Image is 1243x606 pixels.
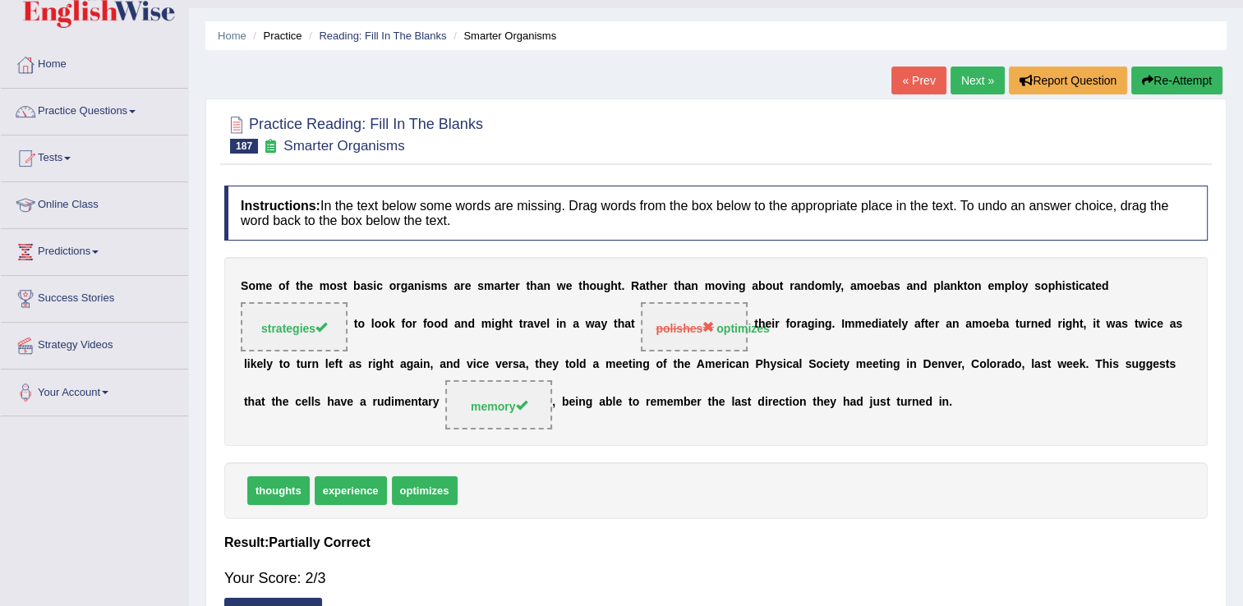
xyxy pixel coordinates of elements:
b: h [650,279,657,292]
a: Next » [951,67,1005,94]
a: « Prev [891,67,946,94]
b: f [286,279,290,292]
b: b [353,279,361,292]
b: n [952,318,960,331]
b: t [1135,318,1139,331]
b: f [334,357,338,370]
b: i [633,357,636,370]
b: i [372,357,375,370]
b: a [454,318,461,331]
b: e [546,357,552,370]
b: a [1002,318,1009,331]
b: b [996,318,1003,331]
b: a [537,279,544,292]
b: t [578,279,582,292]
b: y [1022,279,1029,292]
b: a [639,279,646,292]
a: Predictions [1,229,188,270]
b: S [241,279,248,292]
b: c [1150,318,1157,331]
b: . [621,279,624,292]
a: Reading: Fill In The Blanks [319,30,446,42]
b: r [790,279,794,292]
b: t [505,279,509,292]
b: e [1038,318,1044,331]
b: f [423,318,427,331]
b: o [434,318,441,331]
span: strategies [261,322,327,335]
b: n [950,279,957,292]
b: m [256,279,265,292]
b: v [495,357,502,370]
b: t [888,318,892,331]
b: n [1031,318,1038,331]
h2: Practice Reading: Fill In The Blanks [224,112,483,154]
b: y [552,357,559,370]
b: a [573,318,579,331]
b: e [502,357,509,370]
b: o [279,279,286,292]
b: h [300,279,307,292]
b: r [515,279,519,292]
b: h [610,279,618,292]
li: Practice [249,28,302,44]
b: y [266,357,273,370]
span: polishes [656,322,714,335]
b: d [1044,318,1052,331]
b: l [1011,279,1015,292]
b: o [715,279,722,292]
b: l [263,357,266,370]
b: t [338,357,343,370]
b: o [427,318,435,331]
b: o [569,357,577,370]
b: a [494,279,500,292]
b: m [994,279,1004,292]
b: a [1170,318,1176,331]
b: n [423,357,430,370]
b: k [957,279,964,292]
b: a [527,318,534,331]
b: a [595,318,601,331]
a: Your Account [1,370,188,411]
b: t [1096,318,1100,331]
b: a [882,318,888,331]
a: Home [218,30,246,42]
b: , [1083,318,1086,331]
b: o [815,279,822,292]
b: r [307,357,311,370]
small: Exam occurring question [262,139,279,154]
b: l [941,279,944,292]
b: e [256,357,263,370]
b: t [614,318,618,331]
b: h [758,318,766,331]
b: w [557,279,566,292]
b: g [604,279,611,292]
b: n [691,279,698,292]
b: e [987,279,994,292]
b: r [935,318,939,331]
b: e [656,279,663,292]
b: i [1093,318,1096,331]
b: g [739,279,746,292]
b: I [841,318,845,331]
b: c [376,279,383,292]
b: a [752,279,758,292]
b: , [430,357,434,370]
b: a [887,279,894,292]
b: a [624,318,631,331]
b: s [1121,318,1128,331]
b: v [722,279,729,292]
b: a [361,279,367,292]
b: f [785,318,790,331]
b: p [1005,279,1012,292]
b: a [592,357,599,370]
b: , [840,279,844,292]
b: i [373,279,376,292]
b: a [407,279,414,292]
b: o [405,318,412,331]
b: s [1176,318,1182,331]
b: c [476,357,483,370]
b: r [663,279,667,292]
b: , [526,357,529,370]
b: o [766,279,773,292]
